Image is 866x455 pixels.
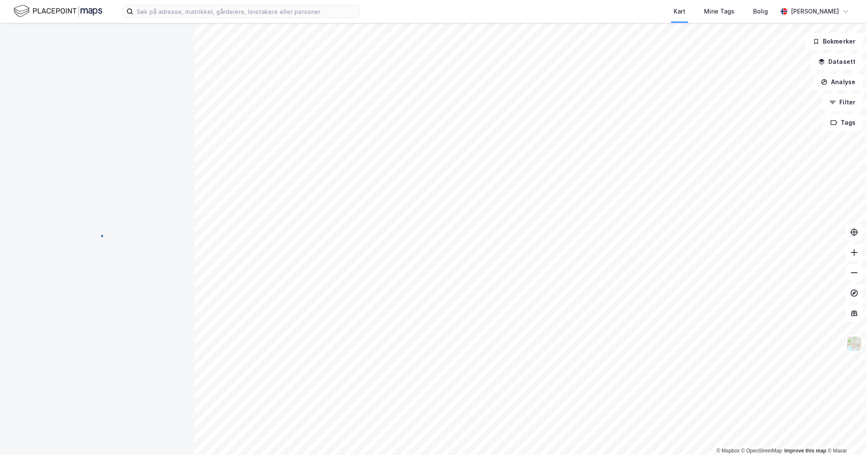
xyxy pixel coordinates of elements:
img: spinner.a6d8c91a73a9ac5275cf975e30b51cfb.svg [90,227,104,241]
div: Kart [674,6,685,16]
div: [PERSON_NAME] [791,6,839,16]
a: OpenStreetMap [741,448,782,454]
div: Mine Tags [704,6,734,16]
input: Søk på adresse, matrikkel, gårdeiere, leietakere eller personer [133,5,359,18]
button: Datasett [811,53,863,70]
a: Improve this map [784,448,826,454]
img: Z [846,336,862,352]
button: Analyse [814,74,863,90]
a: Mapbox [716,448,740,454]
div: Bolig [753,6,768,16]
button: Filter [822,94,863,111]
iframe: Chat Widget [824,414,866,455]
button: Bokmerker [806,33,863,50]
button: Tags [823,114,863,131]
img: logo.f888ab2527a4732fd821a326f86c7f29.svg [14,4,102,19]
